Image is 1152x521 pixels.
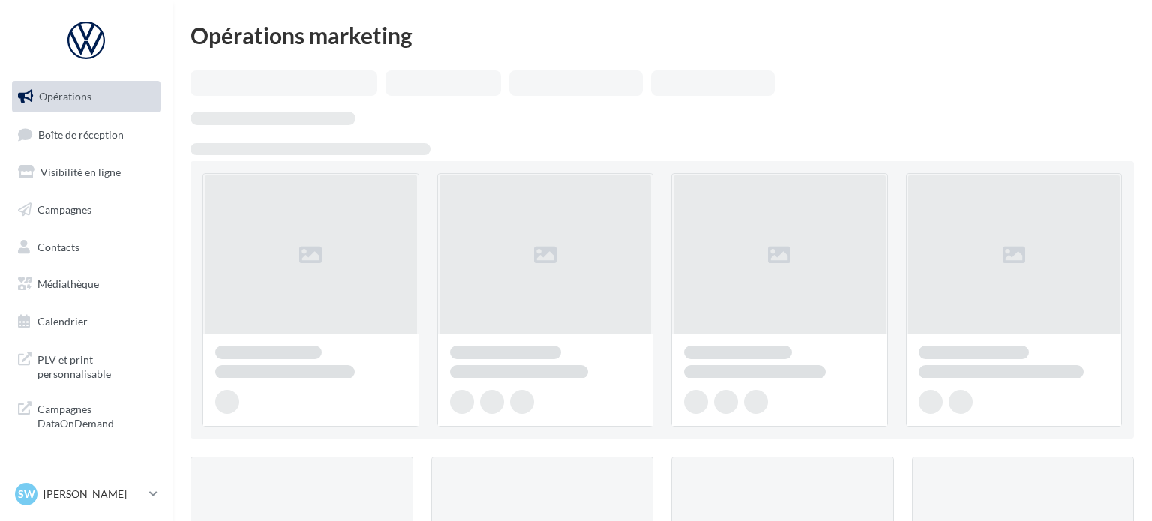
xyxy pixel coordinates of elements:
[9,118,163,151] a: Boîte de réception
[9,343,163,388] a: PLV et print personnalisable
[43,487,143,502] p: [PERSON_NAME]
[9,194,163,226] a: Campagnes
[9,157,163,188] a: Visibilité en ligne
[12,480,160,508] a: SW [PERSON_NAME]
[9,232,163,263] a: Contacts
[37,203,91,216] span: Campagnes
[38,127,124,140] span: Boîte de réception
[9,81,163,112] a: Opérations
[9,306,163,337] a: Calendrier
[9,393,163,437] a: Campagnes DataOnDemand
[39,90,91,103] span: Opérations
[37,277,99,290] span: Médiathèque
[37,349,154,382] span: PLV et print personnalisable
[37,399,154,431] span: Campagnes DataOnDemand
[37,315,88,328] span: Calendrier
[40,166,121,178] span: Visibilité en ligne
[9,268,163,300] a: Médiathèque
[190,24,1134,46] div: Opérations marketing
[18,487,35,502] span: SW
[37,240,79,253] span: Contacts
